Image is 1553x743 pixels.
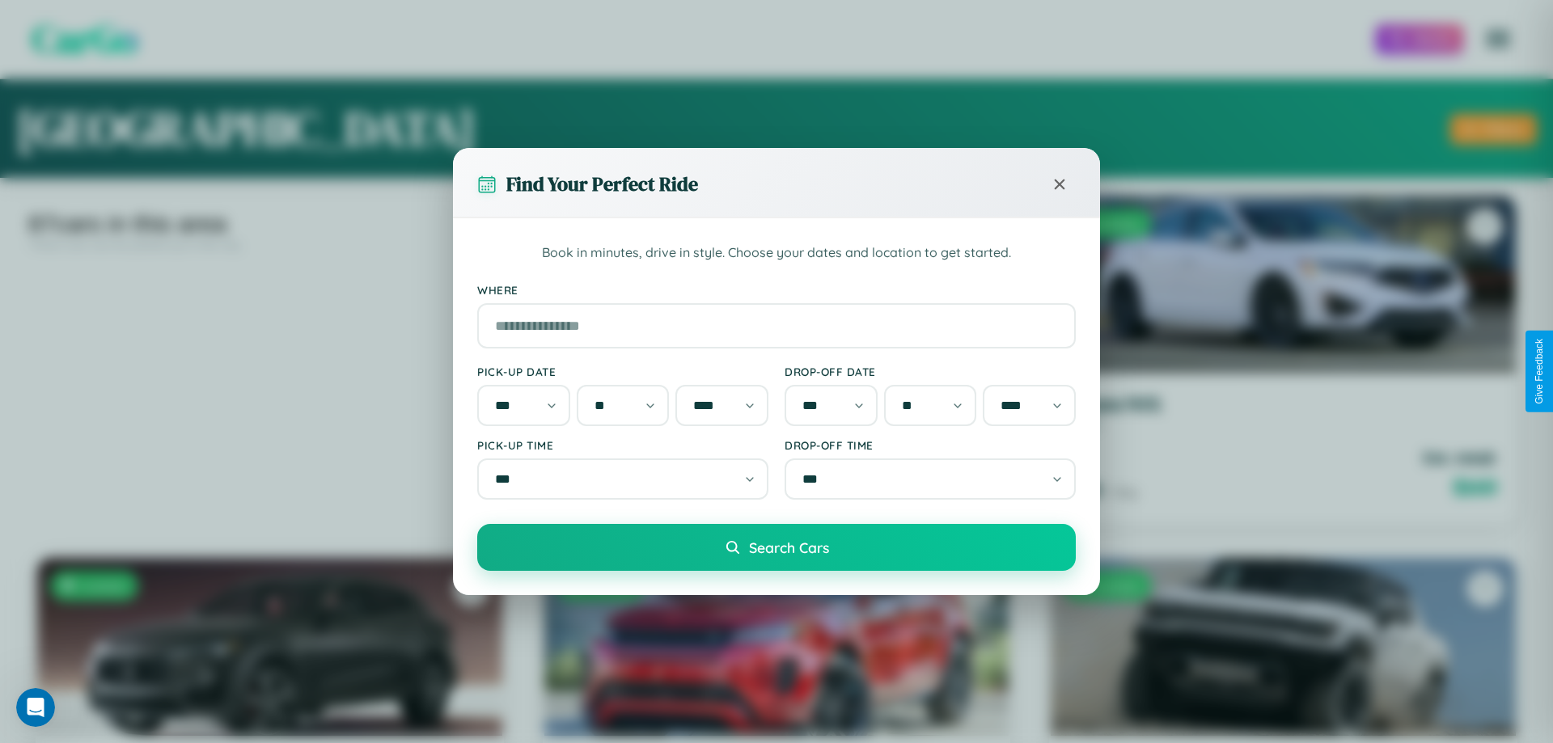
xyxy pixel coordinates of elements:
label: Drop-off Time [785,438,1076,452]
label: Pick-up Date [477,365,768,378]
p: Book in minutes, drive in style. Choose your dates and location to get started. [477,243,1076,264]
label: Where [477,283,1076,297]
span: Search Cars [749,538,829,556]
button: Search Cars [477,524,1076,571]
label: Drop-off Date [785,365,1076,378]
label: Pick-up Time [477,438,768,452]
h3: Find Your Perfect Ride [506,171,698,197]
